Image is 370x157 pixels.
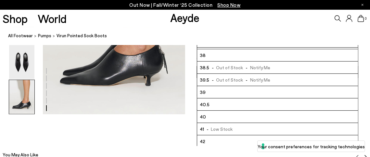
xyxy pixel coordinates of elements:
[209,63,270,72] span: Out of Stock Notify Me
[200,76,209,84] span: 39.5
[243,65,250,70] span: -
[209,76,270,84] span: Out of Stock Notify Me
[209,77,216,83] span: -
[204,126,211,132] span: -
[200,63,209,72] span: 38.5
[243,77,250,83] span: -
[200,100,210,108] span: 40.5
[200,137,205,145] span: 42
[258,143,365,150] label: Your consent preferences for tracking technologies
[9,45,34,79] img: Virun Pointed Sock Boots - Image 5
[38,33,51,38] span: pumps
[9,80,34,114] img: Virun Pointed Sock Boots - Image 6
[200,125,204,133] span: 41
[204,125,233,133] span: Low Stock
[130,1,241,9] p: Out Now | Fall/Winter ‘25 Collection
[200,113,206,121] span: 40
[38,32,51,39] a: pumps
[364,17,367,20] span: 0
[200,88,206,96] span: 39
[258,141,365,152] button: Your consent preferences for tracking technologies
[38,13,67,24] a: World
[170,11,199,24] a: Aeyde
[3,13,28,24] a: Shop
[209,65,216,70] span: -
[8,27,370,45] nav: breadcrumb
[218,2,241,8] span: Navigate to /collections/new-in
[200,51,206,59] span: 38
[8,32,33,39] a: All Footwear
[57,32,107,39] span: Virun Pointed Sock Boots
[358,15,364,22] a: 0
